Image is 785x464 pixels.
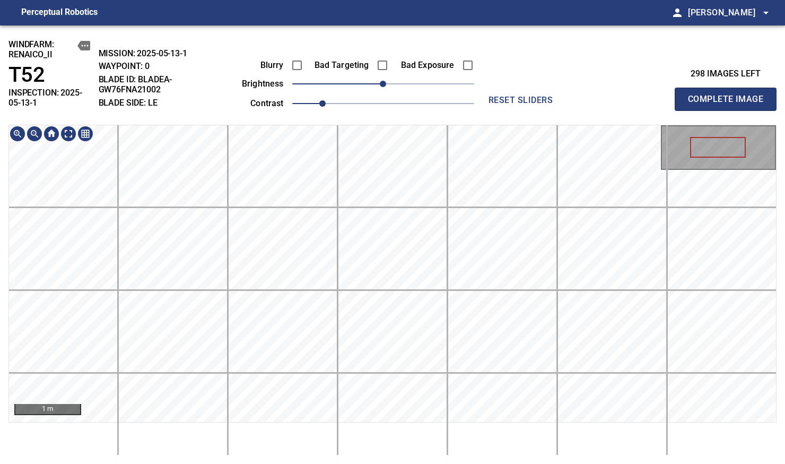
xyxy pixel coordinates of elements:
span: person [671,6,684,19]
h1: T52 [8,63,90,88]
label: Bad Exposure [395,61,455,70]
span: [PERSON_NAME] [688,5,772,20]
button: copy message details [77,39,90,52]
div: Toggle full page [60,125,77,142]
button: reset sliders [478,90,563,111]
div: Zoom out [26,125,43,142]
h2: MISSION: 2025-05-13-1 [99,48,200,58]
h2: WAYPOINT: 0 [99,61,200,71]
label: contrast [224,99,284,108]
h3: 298 images left [675,69,777,79]
span: reset sliders [483,93,559,108]
button: Complete Image [675,88,777,111]
figcaption: Perceptual Robotics [21,4,98,21]
span: Complete Image [686,92,765,107]
h2: BLADE SIDE: LE [99,98,200,108]
div: Go home [43,125,60,142]
h2: BLADE ID: bladeA-GW76FNA21002 [99,74,200,94]
label: Blurry [224,61,284,70]
h2: INSPECTION: 2025-05-13-1 [8,88,90,108]
h2: windfarm: Renaico_II [8,39,90,59]
div: Zoom in [9,125,26,142]
span: arrow_drop_down [760,6,772,19]
button: [PERSON_NAME] [684,2,772,23]
label: Bad Targeting [310,61,369,70]
label: brightness [224,80,284,88]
